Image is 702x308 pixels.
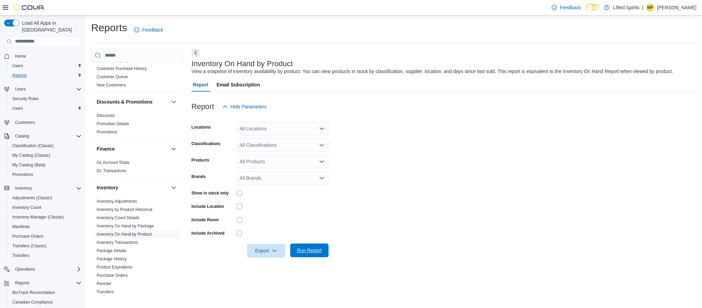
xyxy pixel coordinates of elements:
[657,3,697,12] p: [PERSON_NAME]
[12,52,29,60] a: Home
[642,3,643,12] p: |
[192,49,200,57] button: Next
[10,104,82,112] span: Users
[97,66,147,71] a: Customer Purchase History
[15,86,26,92] span: Users
[7,212,84,222] button: Inventory Manager (Classic)
[97,145,168,152] button: Finance
[7,297,84,307] button: Canadian Compliance
[15,54,26,59] span: Home
[91,158,183,178] div: Finance
[10,298,56,306] a: Canadian Compliance
[10,151,82,159] span: My Catalog (Classic)
[97,207,152,212] a: Inventory by Product Historical
[192,157,209,163] label: Products
[10,194,82,202] span: Adjustments (Classic)
[646,3,654,12] div: Matt Fallaschek
[12,214,64,220] span: Inventory Manager (Classic)
[97,160,130,165] a: GL Account Totals
[1,131,84,141] button: Catalog
[12,195,52,201] span: Adjustments (Classic)
[7,241,84,251] button: Transfers (Classic)
[15,133,29,139] span: Catalog
[192,190,229,196] label: Show in stock only
[97,289,114,294] a: Transfers
[12,73,27,78] span: Reports
[97,168,126,173] a: GL Transactions
[10,142,57,150] a: Classification (Classic)
[14,4,45,11] img: Cova
[220,100,269,114] button: Hide Parameters
[142,26,163,33] span: Feedback
[7,160,84,170] button: My Catalog (Beta)
[10,232,46,240] a: Purchase Orders
[1,117,84,127] button: Customers
[1,264,84,274] button: Operations
[319,175,324,181] button: Open list of options
[12,63,23,69] span: Users
[7,71,84,80] button: Reports
[192,103,214,111] h3: Report
[12,279,82,287] span: Reports
[10,170,36,179] a: Promotions
[7,151,84,160] button: My Catalog (Classic)
[7,203,84,212] button: Inventory Count
[97,121,129,127] span: Promotion Details
[12,153,50,158] span: My Catalog (Classic)
[97,215,139,221] span: Inventory Count Details
[15,186,32,191] span: Inventory
[12,243,47,249] span: Transfers (Classic)
[97,129,118,135] span: Promotions
[12,184,82,192] span: Inventory
[97,223,154,229] span: Inventory On Hand by Package
[10,170,82,179] span: Promotions
[12,253,29,258] span: Transfers
[10,223,33,231] a: Manifests
[192,141,221,146] label: Classifications
[319,126,324,131] button: Open list of options
[7,170,84,179] button: Promotions
[193,78,208,92] span: Report
[170,183,178,192] button: Inventory
[10,71,82,80] span: Reports
[97,74,128,79] a: Customer Queue
[192,125,211,130] label: Locations
[10,242,49,250] a: Transfers (Classic)
[12,172,33,177] span: Promotions
[91,48,183,92] div: Customer
[97,83,126,87] a: New Customers
[7,141,84,151] button: Classification (Classic)
[97,224,154,228] a: Inventory On Hand by Package
[97,248,126,253] a: Package Details
[97,199,137,204] a: Inventory Adjustments
[10,203,44,212] a: Inventory Count
[7,61,84,71] button: Users
[12,234,44,239] span: Purchase Orders
[97,74,128,80] span: Customer Queue
[12,224,30,229] span: Manifests
[12,118,38,127] a: Customers
[10,95,41,103] a: Security Roles
[97,273,128,278] span: Purchase Orders
[12,299,53,305] span: Canadian Compliance
[97,256,126,262] span: Package History
[192,204,224,209] label: Include Location
[97,240,138,245] a: Inventory Transactions
[319,142,324,148] button: Open list of options
[12,52,82,60] span: Home
[549,1,583,14] a: Feedback
[12,290,55,295] span: BioTrack Reconciliation
[12,279,32,287] button: Reports
[12,106,23,111] span: Users
[19,20,82,33] span: Load All Apps in [GEOGRAPHIC_DATA]
[97,232,152,237] span: Inventory On Hand by Product
[12,132,82,140] span: Catalog
[192,217,219,223] label: Include Room
[7,232,84,241] button: Purchase Orders
[97,281,111,286] a: Reorder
